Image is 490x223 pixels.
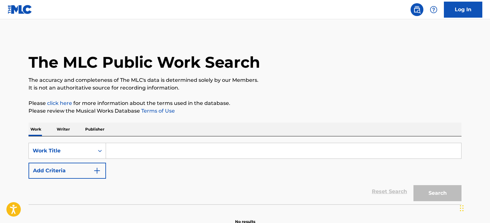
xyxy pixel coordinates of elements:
[29,107,461,115] p: Please review the Musical Works Database
[458,192,490,223] iframe: Chat Widget
[33,147,90,155] div: Work Title
[444,2,482,18] a: Log In
[29,99,461,107] p: Please for more information about the terms used in the database.
[93,167,101,175] img: 9d2ae6d4665cec9f34b9.svg
[83,123,106,136] p: Publisher
[29,143,461,204] form: Search Form
[8,5,32,14] img: MLC Logo
[29,123,43,136] p: Work
[55,123,72,136] p: Writer
[140,108,175,114] a: Terms of Use
[427,3,440,16] div: Help
[29,76,461,84] p: The accuracy and completeness of The MLC's data is determined solely by our Members.
[29,53,260,72] h1: The MLC Public Work Search
[460,199,464,218] div: Drag
[413,6,421,13] img: search
[430,6,437,13] img: help
[29,163,106,179] button: Add Criteria
[29,84,461,92] p: It is not an authoritative source for recording information.
[411,3,423,16] a: Public Search
[47,100,72,106] a: click here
